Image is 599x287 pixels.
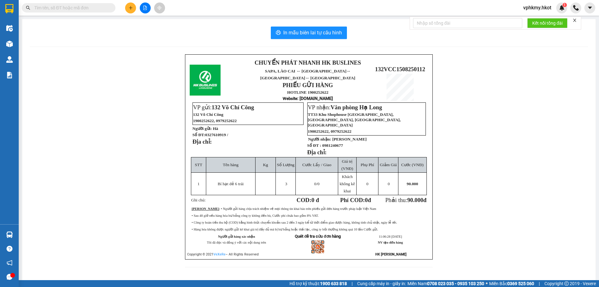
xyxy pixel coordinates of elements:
[192,132,228,137] strong: Số ĐT:
[366,181,368,186] span: 0
[187,252,259,256] span: Copyright © 2021 – All Rights Reserved
[260,69,355,80] span: SAPA, LÀO CAI ↔ [GEOGRAPHIC_DATA]
[572,18,577,22] span: close
[308,137,331,141] strong: Người nhận:
[218,235,255,238] strong: Người gửi hàng xác nhận
[212,104,254,111] span: 132 Võ Chí Công
[154,2,165,13] button: aim
[283,29,342,37] span: In mẫu biên lai tự cấu hình
[365,197,368,203] span: 0
[255,59,361,66] strong: CHUYỂN PHÁT NHANH HK BUSLINES
[507,281,534,286] strong: 0369 525 060
[192,214,319,217] span: • Sau 48 giờ nếu hàng hóa hư hỏng công ty không đền bù, Cước phí chưa bao gồm 8% VAT.
[157,6,162,10] span: aim
[587,5,593,11] span: caret-down
[486,282,488,285] span: ⚪️
[143,6,147,10] span: file-add
[190,65,221,96] img: logo
[191,198,206,202] span: Ghi chú:
[320,281,347,286] strong: 1900 633 818
[129,6,133,10] span: plus
[290,280,347,287] span: Hỗ trợ kỹ thuật:
[263,162,268,167] span: Kg
[539,280,540,287] span: |
[192,207,376,210] span: : • Người gửi hàng chịu trách nhiệm về mọi thông tin khai báo trên phiếu gửi đơn hàng trước pháp ...
[332,137,367,141] span: [PERSON_NAME]
[380,162,397,167] span: Giảm Giá
[307,149,327,156] strong: Địa chỉ:
[193,118,237,123] span: 1900252622, 0979252622
[297,197,319,203] strong: COD:
[295,234,341,239] strong: Quét để tra cứu đơn hàng
[192,221,397,224] span: • Công ty hoàn tiền thu hộ (COD) bằng hình thức chuyển khoản sau 2 đến 3 ngày kể từ thời điểm gia...
[340,197,371,203] strong: Phí COD: đ
[401,162,424,167] span: Cước (VNĐ)
[339,174,355,193] span: Khách không kê khai
[562,3,567,7] sup: 1
[205,132,228,137] span: 0327610919 /
[125,2,136,13] button: plus
[489,280,534,287] span: Miền Bắc
[6,72,13,78] img: solution-icon
[314,181,316,186] span: 0
[277,162,295,167] span: Số Lượng
[305,76,355,80] span: ↔ [GEOGRAPHIC_DATA]
[308,112,401,127] span: TT33 Khu Shophouse [GEOGRAPHIC_DATA], [GEOGRAPHIC_DATA], [GEOGRAPHIC_DATA], [GEOGRAPHIC_DATA]
[193,104,254,111] span: VP gửi:
[413,18,522,28] input: Nhập số tổng đài
[311,197,319,203] span: 0 đ
[375,66,425,72] span: 132VCC1508250112
[283,96,297,101] span: Website
[192,126,212,131] strong: Người gửi:
[7,274,12,280] span: message
[584,2,595,13] button: caret-down
[7,260,12,266] span: notification
[352,280,353,287] span: |
[276,30,281,36] span: printer
[192,228,378,231] span: • Hàng hóa không được người gửi kê khai giá trị đầy đủ mà bị hư hỏng hoặc thất lạc, công ty bồi t...
[195,162,202,167] span: STT
[559,5,565,11] img: icon-new-feature
[341,159,353,171] span: Giá trị (VNĐ)
[314,181,319,186] span: /0
[407,280,484,287] span: Miền Nam
[260,69,355,80] span: ↔ [GEOGRAPHIC_DATA]
[207,241,266,244] span: Tôi đã đọc và đồng ý với các nội dung trên
[192,138,212,145] strong: Địa chỉ:
[197,181,200,186] span: 1
[308,129,352,134] span: 1900252622, 0979252622
[407,197,423,203] span: 90.000
[218,181,244,186] span: Bí hạt dẻ 6 trái
[375,252,407,256] strong: HK [PERSON_NAME]
[379,235,402,238] span: 11:06:28 [DATE]
[573,5,579,11] img: phone-icon
[322,143,343,148] span: 0981240677
[26,6,30,10] span: search
[6,25,13,32] img: warehouse-icon
[6,56,13,63] img: warehouse-icon
[357,280,406,287] span: Cung cấp máy in - giấy in:
[193,112,223,117] span: 132 Võ Chí Công
[140,2,151,13] button: file-add
[192,207,219,210] strong: [PERSON_NAME]
[213,252,226,256] a: VeXeRe
[564,281,569,286] span: copyright
[388,181,390,186] span: 0
[307,143,321,148] strong: Số ĐT :
[5,4,13,13] img: logo-vxr
[283,96,333,101] strong: : [DOMAIN_NAME]
[287,90,328,95] strong: HOTLINE 1900252622
[34,4,108,11] input: Tìm tên, số ĐT hoặc mã đơn
[518,4,556,12] span: vphkmy.hkot
[532,20,562,27] span: Kết nối tổng đài
[407,181,418,186] span: 90.000
[223,162,238,167] span: Tên hàng
[6,231,13,238] img: warehouse-icon
[213,126,218,131] span: Hà
[423,197,426,203] span: đ
[427,281,484,286] strong: 0708 023 035 - 0935 103 250
[361,162,374,167] span: Phụ Phí
[7,246,12,252] span: question-circle
[285,181,287,186] span: 3
[385,197,426,203] span: Phải thu:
